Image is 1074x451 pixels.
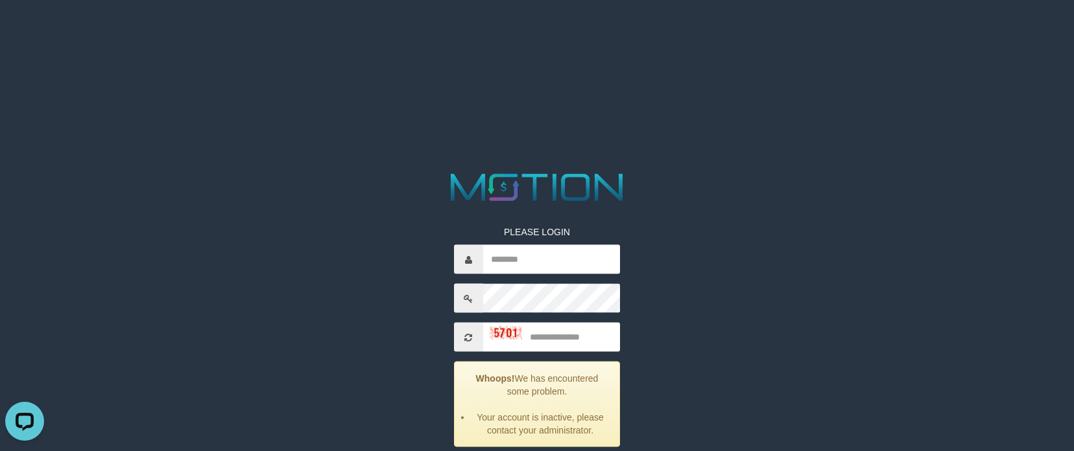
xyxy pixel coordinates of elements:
img: MOTION_logo.png [443,169,631,206]
div: We has encountered some problem. [454,362,620,447]
p: PLEASE LOGIN [454,225,620,238]
li: Your account is inactive, please contact your administrator. [471,411,610,437]
strong: Whoops! [476,373,515,384]
button: Open LiveChat chat widget [5,5,44,44]
img: captcha [490,327,522,340]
